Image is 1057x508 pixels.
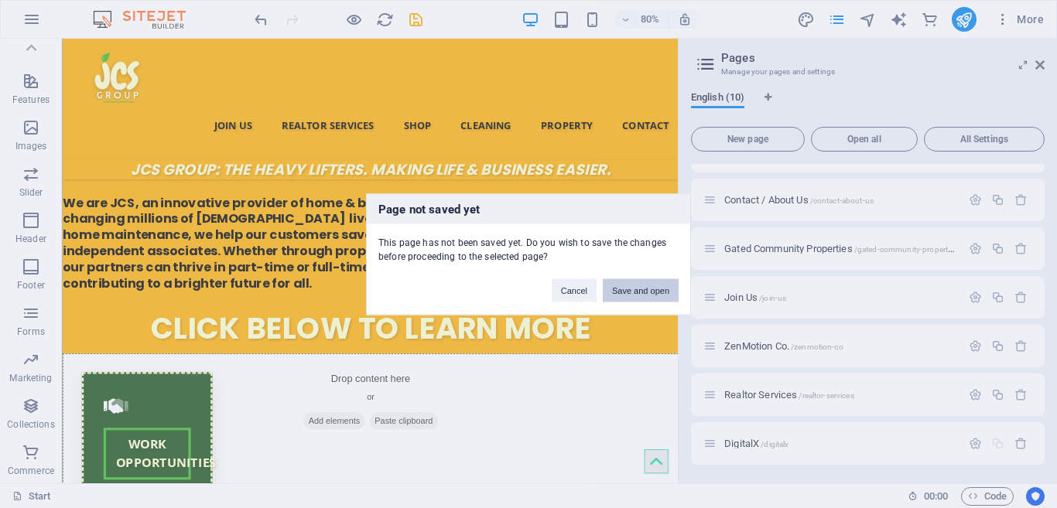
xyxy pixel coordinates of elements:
div: This page has not been saved yet. Do you wish to save the changes before proceeding to the select... [367,223,690,263]
h3: Page not saved yet [367,194,690,223]
button: Save and open [603,278,679,302]
button: Cancel [552,278,597,302]
span: Paste clipboard [384,467,469,489]
span: Add elements [301,467,378,489]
